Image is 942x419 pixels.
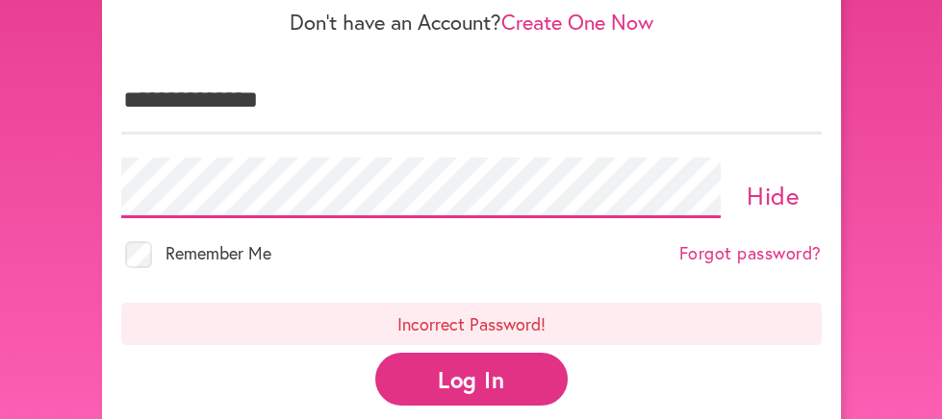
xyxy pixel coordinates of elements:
p: Incorrect Password! [121,303,822,345]
a: Forgot password? [679,243,822,264]
span: Remember Me [165,241,271,264]
p: Don't have an Account? [121,10,822,35]
a: Hide [747,179,800,211]
button: Log In [375,353,568,406]
a: Create One Now [501,8,653,36]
